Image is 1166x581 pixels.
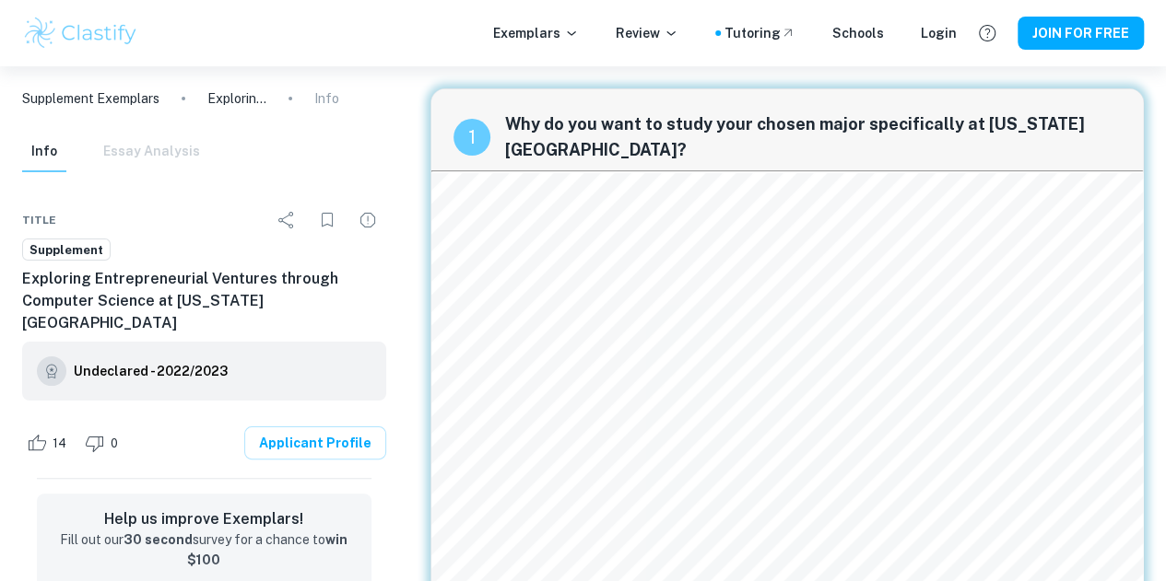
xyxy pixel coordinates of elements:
a: Undeclared - 2022/2023 [74,356,228,386]
a: Schools [832,23,884,43]
p: Info [314,88,339,109]
div: Dislike [80,428,128,458]
p: Exploring Entrepreneurial Ventures through Computer Science at [US_STATE][GEOGRAPHIC_DATA] [207,88,266,109]
h6: Help us improve Exemplars! [52,508,357,530]
span: Why do you want to study your chosen major specifically at [US_STATE][GEOGRAPHIC_DATA]? [505,111,1121,163]
a: Login [921,23,957,43]
p: Fill out our survey for a chance to [52,530,357,571]
span: 0 [100,435,128,453]
button: Help and Feedback [972,17,1003,49]
span: Supplement [23,241,110,260]
img: Clastify logo [22,15,139,52]
span: Title [22,212,56,228]
p: Exemplars [493,23,579,43]
p: Review [616,23,678,43]
strong: 30 second [124,532,193,547]
a: Supplement [22,238,111,261]
div: recipe [453,119,490,156]
button: JOIN FOR FREE [1018,17,1144,50]
span: 14 [42,435,77,453]
a: Tutoring [724,23,795,43]
div: Report issue [349,202,386,238]
a: Applicant Profile [244,426,386,459]
div: Like [22,428,77,458]
div: Share [268,202,305,238]
div: Bookmark [309,202,346,238]
a: Supplement Exemplars [22,88,159,109]
button: Info [22,132,66,172]
h6: Undeclared - 2022/2023 [74,361,228,381]
h6: Exploring Entrepreneurial Ventures through Computer Science at [US_STATE][GEOGRAPHIC_DATA] [22,268,386,334]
